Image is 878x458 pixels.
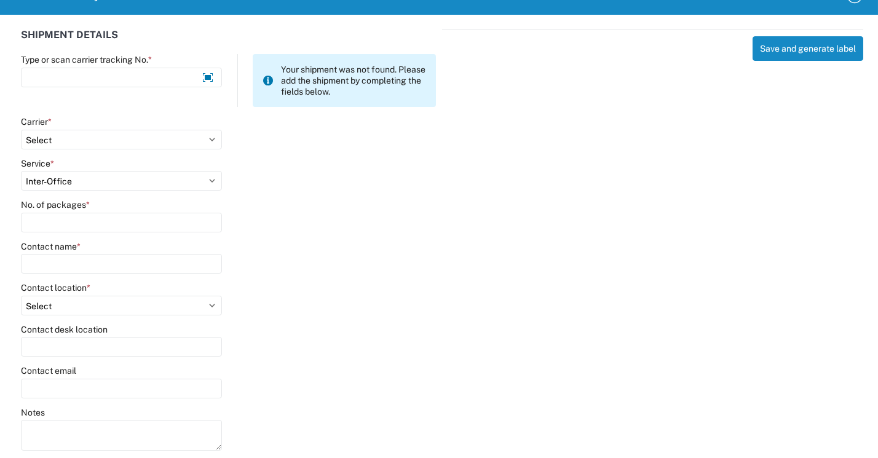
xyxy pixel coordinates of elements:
[21,282,90,293] label: Contact location
[753,36,863,61] button: Save and generate label
[281,64,426,97] span: Your shipment was not found. Please add the shipment by completing the fields below.
[21,407,45,418] label: Notes
[21,365,76,376] label: Contact email
[21,30,436,54] div: SHIPMENT DETAILS
[21,54,152,65] label: Type or scan carrier tracking No.
[21,158,54,169] label: Service
[21,324,108,335] label: Contact desk location
[21,241,81,252] label: Contact name
[21,116,52,127] label: Carrier
[21,199,90,210] label: No. of packages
